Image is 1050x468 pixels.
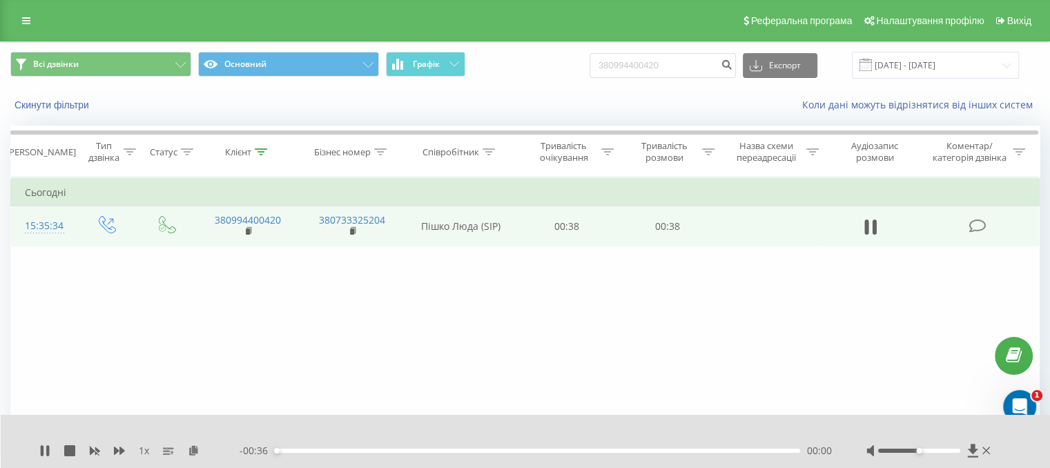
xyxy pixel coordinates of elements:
span: Всі дзвінки [33,59,79,70]
span: Графік [413,59,440,69]
div: 15:35:34 [25,213,61,240]
input: Пошук за номером [590,53,736,78]
button: Основний [198,52,379,77]
button: Експорт [743,53,817,78]
div: [PERSON_NAME] [6,146,76,158]
span: - 00:36 [240,444,275,458]
div: Accessibility label [916,448,922,454]
div: Тривалість розмови [630,140,699,164]
div: Accessibility label [274,448,280,454]
iframe: Intercom live chat [1003,390,1036,423]
a: 380994400420 [215,213,281,226]
a: 380733325204 [319,213,385,226]
td: 00:38 [617,206,717,246]
td: 00:38 [517,206,617,246]
span: Налаштування профілю [876,15,984,26]
div: Коментар/категорія дзвінка [929,140,1009,164]
button: Скинути фільтри [10,99,96,111]
span: Реферальна програма [751,15,853,26]
div: Тривалість очікування [529,140,599,164]
div: Аудіозапис розмови [835,140,915,164]
div: Статус [150,146,177,158]
td: Пішко Люда (SIP) [405,206,517,246]
div: Тип дзвінка [87,140,119,164]
a: Коли дані можуть відрізнятися вiд інших систем [802,98,1040,111]
span: 1 x [139,444,149,458]
div: Клієнт [225,146,251,158]
div: Бізнес номер [314,146,371,158]
span: Вихід [1007,15,1031,26]
span: 1 [1031,390,1042,401]
button: Графік [386,52,465,77]
div: Співробітник [422,146,479,158]
div: Назва схеми переадресації [730,140,803,164]
button: Всі дзвінки [10,52,191,77]
span: 00:00 [807,444,832,458]
td: Сьогодні [11,179,1040,206]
